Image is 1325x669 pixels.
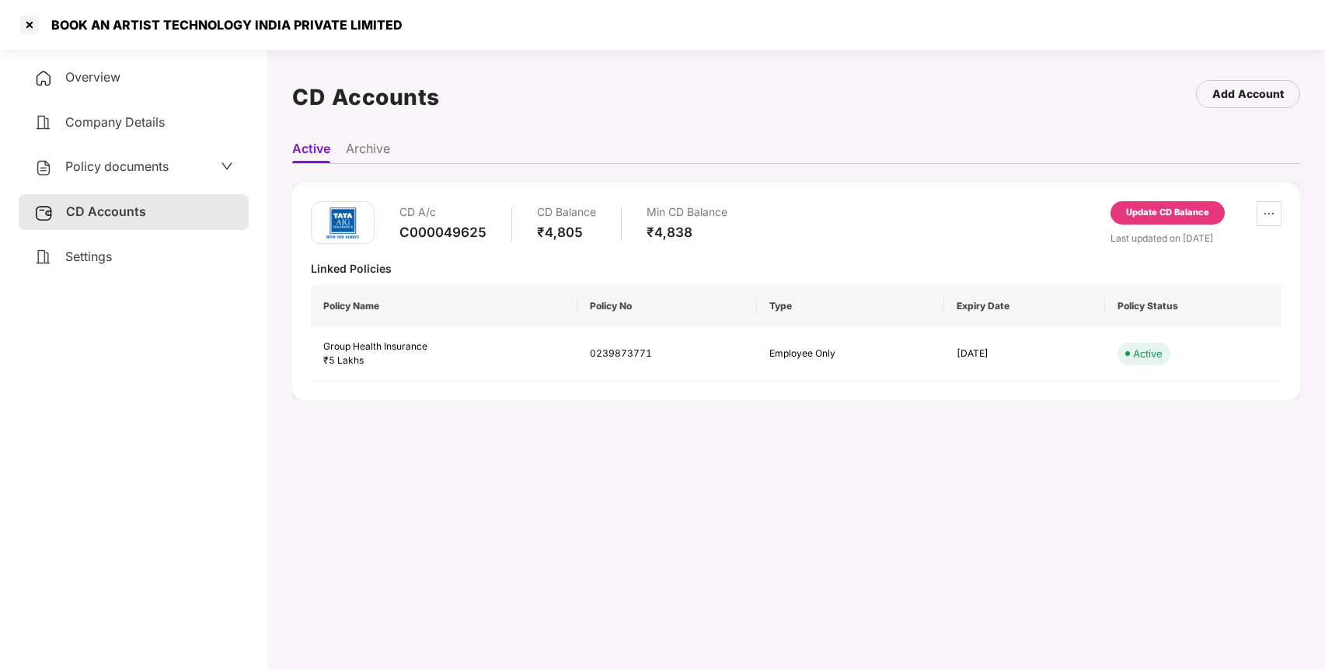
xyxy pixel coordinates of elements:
div: CD A/c [399,201,486,224]
div: Group Health Insurance [323,340,565,354]
li: Archive [346,141,390,163]
img: svg+xml;base64,PHN2ZyB4bWxucz0iaHR0cDovL3d3dy53My5vcmcvMjAwMC9zdmciIHdpZHRoPSIyNCIgaGVpZ2h0PSIyNC... [34,248,53,267]
th: Policy Name [311,285,577,327]
span: down [221,160,233,172]
div: C000049625 [399,224,486,241]
span: ₹5 Lakhs [323,354,364,366]
span: Company Details [65,114,165,130]
img: tatag.png [319,200,366,246]
button: ellipsis [1257,201,1281,226]
th: Policy Status [1105,285,1281,327]
div: Last updated on [DATE] [1111,231,1281,246]
div: ₹4,805 [537,224,596,241]
th: Policy No [577,285,757,327]
div: Min CD Balance [647,201,727,224]
li: Active [292,141,330,163]
div: Employee Only [769,347,933,361]
th: Type [757,285,945,327]
img: svg+xml;base64,PHN2ZyB4bWxucz0iaHR0cDovL3d3dy53My5vcmcvMjAwMC9zdmciIHdpZHRoPSIyNCIgaGVpZ2h0PSIyNC... [34,69,53,88]
th: Expiry Date [944,285,1104,327]
div: CD Balance [537,201,596,224]
div: Linked Policies [311,261,1281,276]
span: CD Accounts [66,204,146,219]
span: Policy documents [65,159,169,174]
div: Update CD Balance [1126,206,1209,220]
span: Overview [65,69,120,85]
span: ellipsis [1257,207,1281,220]
td: [DATE] [944,327,1104,382]
span: Settings [65,249,112,264]
div: Active [1133,346,1163,361]
td: 0239873771 [577,327,757,382]
img: svg+xml;base64,PHN2ZyB4bWxucz0iaHR0cDovL3d3dy53My5vcmcvMjAwMC9zdmciIHdpZHRoPSIyNCIgaGVpZ2h0PSIyNC... [34,113,53,132]
h1: CD Accounts [292,80,440,114]
div: BOOK AN ARTIST TECHNOLOGY INDIA PRIVATE LIMITED [42,17,403,33]
div: Add Account [1212,85,1284,103]
img: svg+xml;base64,PHN2ZyB4bWxucz0iaHR0cDovL3d3dy53My5vcmcvMjAwMC9zdmciIHdpZHRoPSIyNCIgaGVpZ2h0PSIyNC... [34,159,53,177]
img: svg+xml;base64,PHN2ZyB3aWR0aD0iMjUiIGhlaWdodD0iMjQiIHZpZXdCb3g9IjAgMCAyNSAyNCIgZmlsbD0ibm9uZSIgeG... [34,204,54,222]
div: ₹4,838 [647,224,727,241]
